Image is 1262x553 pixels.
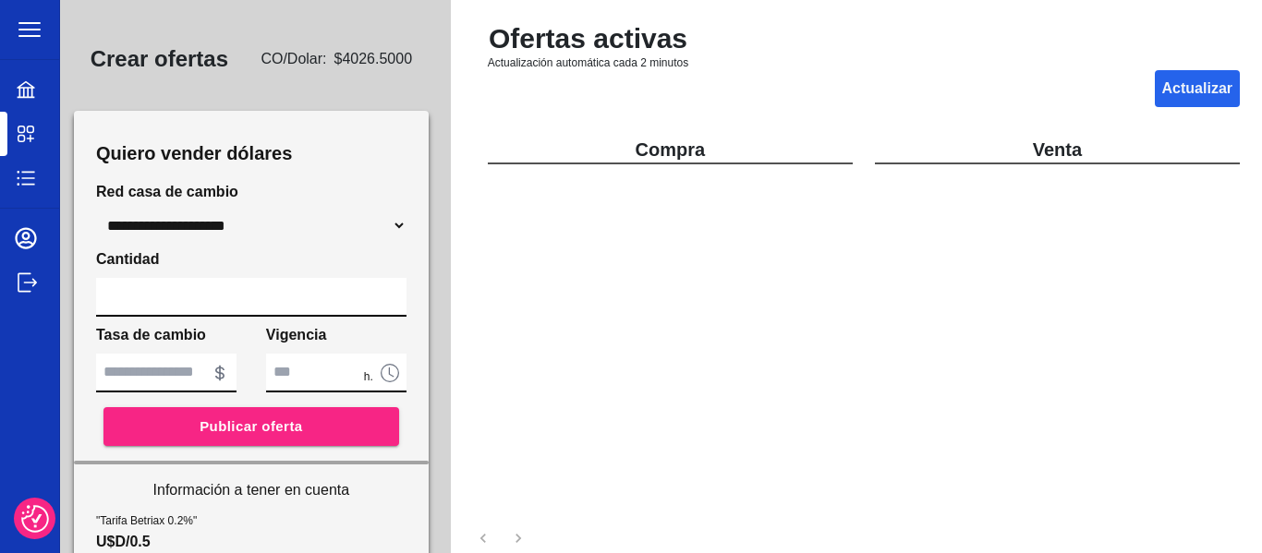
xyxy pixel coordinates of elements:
p: U$D/0.5 [96,531,407,553]
button: Publicar oferta [103,407,399,446]
span: "Tarifa Betriax 0.2%" [96,514,197,527]
span: Publicar oferta [200,415,302,439]
img: Revisit consent button [21,505,49,533]
span: Red casa de cambio [96,181,407,203]
span: Tasa de cambio [96,327,206,343]
span: Cantidad [96,248,407,270]
button: Preferencias de consentimiento [21,505,49,533]
p: Actualizar [1162,78,1232,100]
span: $ 4026.5000 [334,48,413,70]
p: Venta [1033,137,1082,162]
button: Actualizar [1155,70,1240,107]
span: Vigencia [266,327,327,343]
p: Información a tener en cuenta [96,479,407,501]
span: h. [364,369,373,384]
h2: Ofertas activas [489,22,687,55]
p: Compra [636,137,706,162]
span: CO /Dolar: [261,48,412,70]
h3: Quiero vender dólares [96,140,292,166]
nav: pagination navigation [466,523,1262,553]
span: Actualización automática cada 2 minutos [488,55,688,70]
h3: Crear ofertas [91,44,228,74]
